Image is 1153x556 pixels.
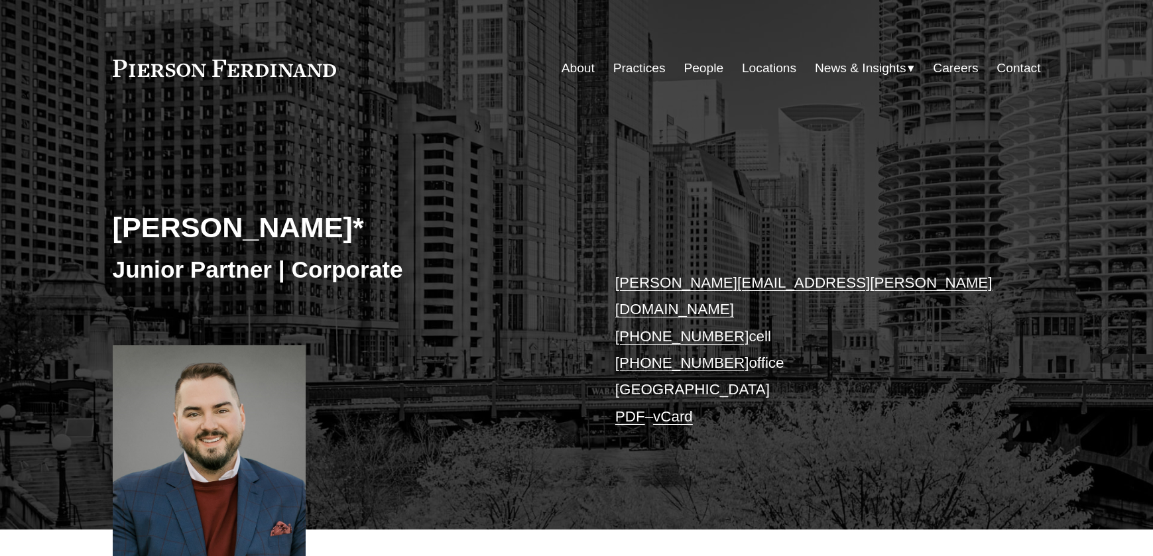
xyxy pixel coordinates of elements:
span: News & Insights [815,57,906,80]
a: [PHONE_NUMBER] [615,355,749,371]
a: People [684,56,723,81]
h2: [PERSON_NAME]* [113,210,577,245]
a: About [562,56,595,81]
a: PDF [615,408,645,425]
a: Practices [613,56,666,81]
a: Contact [997,56,1040,81]
p: cell office [GEOGRAPHIC_DATA] – [615,270,1002,430]
a: vCard [653,408,693,425]
a: [PERSON_NAME][EMAIL_ADDRESS][PERSON_NAME][DOMAIN_NAME] [615,274,993,317]
h3: Junior Partner | Corporate [113,255,577,284]
a: Locations [742,56,796,81]
a: [PHONE_NUMBER] [615,328,749,345]
a: folder dropdown [815,56,915,81]
a: Careers [933,56,978,81]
